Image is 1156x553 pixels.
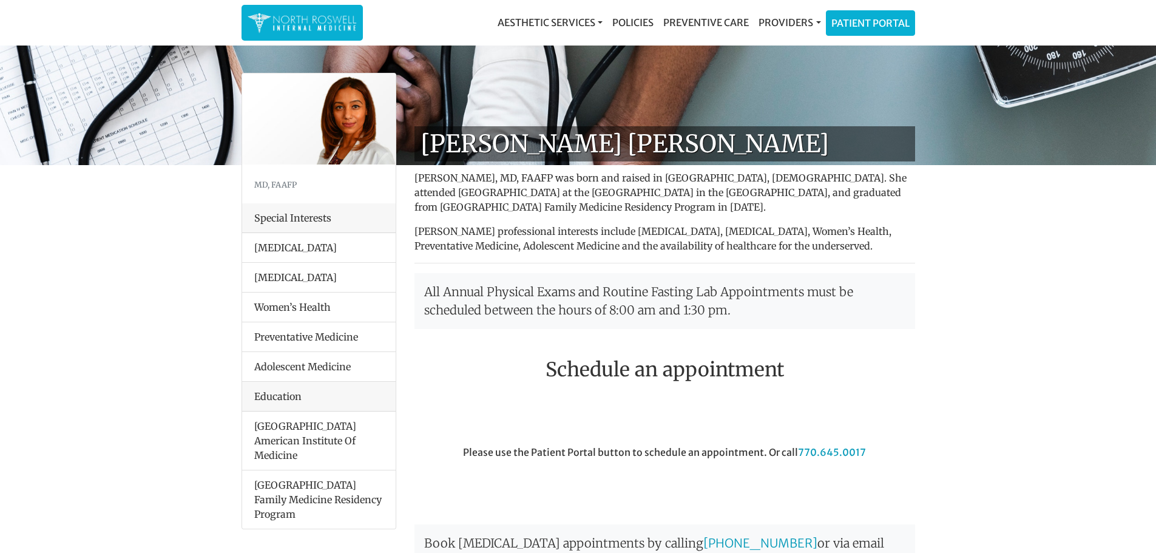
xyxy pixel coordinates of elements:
[405,445,924,513] div: Please use the Patient Portal button to schedule an appointment. Or call
[242,203,396,233] div: Special Interests
[754,10,825,35] a: Providers
[493,10,607,35] a: Aesthetic Services
[607,10,658,35] a: Policies
[242,322,396,352] li: Preventative Medicine
[414,273,915,329] p: All Annual Physical Exams and Routine Fasting Lab Appointments must be scheduled between the hour...
[414,171,915,214] p: [PERSON_NAME], MD, FAAFP was born and raised in [GEOGRAPHIC_DATA], [DEMOGRAPHIC_DATA]. She attend...
[242,382,396,412] div: Education
[242,233,396,263] li: [MEDICAL_DATA]
[414,126,915,161] h1: [PERSON_NAME] [PERSON_NAME]
[242,292,396,322] li: Women’s Health
[826,11,914,35] a: Patient Portal
[242,412,396,470] li: [GEOGRAPHIC_DATA] American Institute Of Medicine
[798,446,866,458] a: 770.645.0017
[242,470,396,529] li: [GEOGRAPHIC_DATA] Family Medicine Residency Program
[414,224,915,253] p: [PERSON_NAME] professional interests include [MEDICAL_DATA], [MEDICAL_DATA], Women’s Health, Prev...
[254,180,297,189] small: MD, FAAFP
[242,73,396,165] img: Dr. Farah Mubarak Ali MD, FAAFP
[242,351,396,382] li: Adolescent Medicine
[242,262,396,293] li: [MEDICAL_DATA]
[414,358,915,381] h2: Schedule an appointment
[703,535,817,551] a: [PHONE_NUMBER]
[658,10,754,35] a: Preventive Care
[248,11,357,35] img: North Roswell Internal Medicine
